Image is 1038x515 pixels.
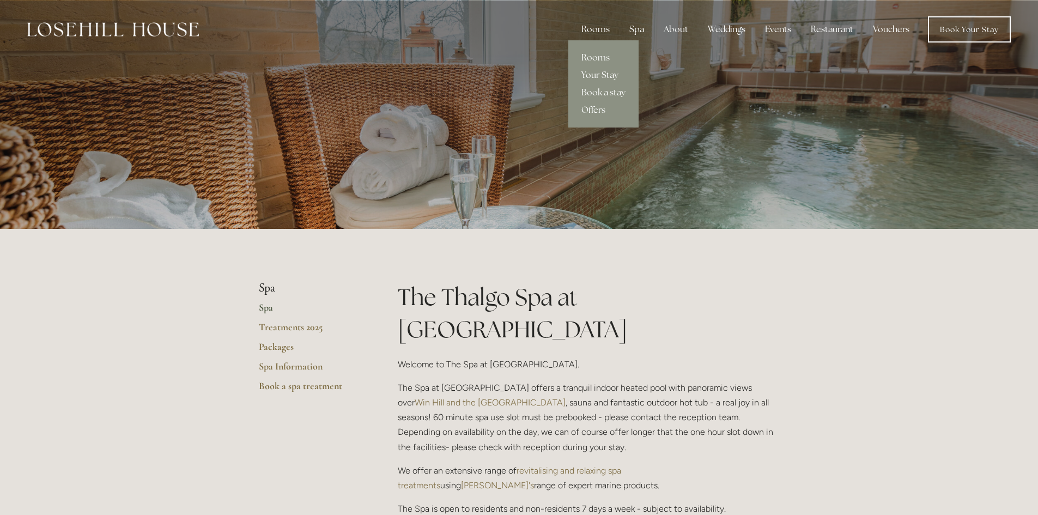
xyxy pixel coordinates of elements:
p: The Spa at [GEOGRAPHIC_DATA] offers a tranquil indoor heated pool with panoramic views over , sau... [398,380,780,455]
a: Spa [259,301,363,321]
div: Rooms [573,19,618,40]
a: Book a spa treatment [259,380,363,399]
div: Weddings [699,19,754,40]
p: Welcome to The Spa at [GEOGRAPHIC_DATA]. [398,357,780,372]
div: Restaurant [802,19,862,40]
a: Win Hill and the [GEOGRAPHIC_DATA] [415,397,566,408]
div: Spa [621,19,653,40]
a: Book Your Stay [928,16,1011,43]
a: Vouchers [864,19,918,40]
li: Spa [259,281,363,295]
div: About [655,19,697,40]
a: Your Stay [568,66,639,84]
a: Packages [259,341,363,360]
a: Offers [568,101,639,119]
a: Rooms [568,49,639,66]
h1: The Thalgo Spa at [GEOGRAPHIC_DATA] [398,281,780,346]
a: Book a stay [568,84,639,101]
img: Losehill House [27,22,199,37]
p: We offer an extensive range of using range of expert marine products. [398,463,780,493]
a: Spa Information [259,360,363,380]
a: Treatments 2025 [259,321,363,341]
a: [PERSON_NAME]'s [461,480,534,490]
div: Events [756,19,800,40]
